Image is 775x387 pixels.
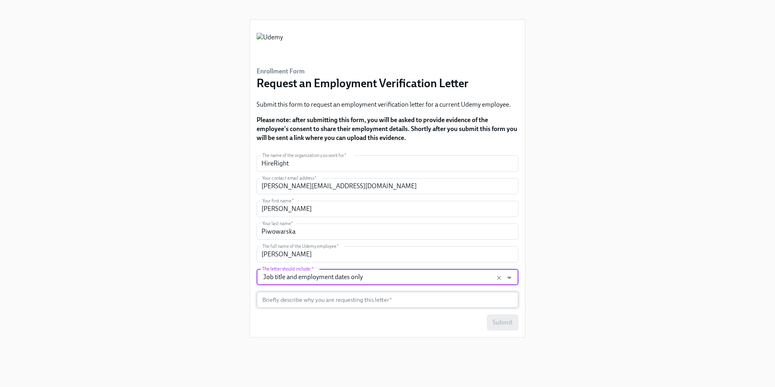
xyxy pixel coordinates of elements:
[494,273,504,283] button: Clear
[257,76,469,90] h3: Request an Employment Verification Letter
[257,100,518,109] p: Submit this form to request an employment verification letter for a current Udemy employee.
[503,271,516,284] button: Open
[257,116,517,142] strong: Please note: after submitting this form, you will be asked to provide evidence of the employee's ...
[257,67,469,76] h6: Enrollment Form
[257,33,283,57] img: Udemy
